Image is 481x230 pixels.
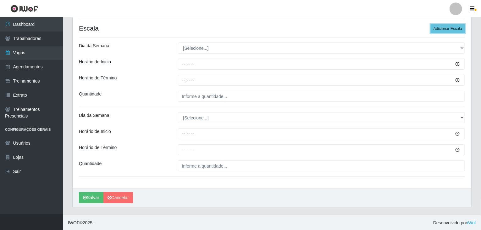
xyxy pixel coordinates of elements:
button: Salvar [79,192,103,203]
input: 00:00 [178,128,465,139]
span: Desenvolvido por [433,220,476,226]
label: Quantidade [79,91,102,97]
label: Horário de Inicio [79,59,111,65]
a: Cancelar [103,192,133,203]
label: Horário de Inicio [79,128,111,135]
input: Informe a quantidade... [178,91,465,102]
label: Horário de Término [79,75,117,81]
a: iWof [467,220,476,225]
label: Horário de Término [79,144,117,151]
img: CoreUI Logo [10,5,38,13]
span: IWOF [68,220,80,225]
h4: Escala [79,24,465,32]
label: Quantidade [79,160,102,167]
input: Informe a quantidade... [178,160,465,171]
button: Adicionar Escala [431,24,465,33]
input: 00:00 [178,75,465,86]
input: 00:00 [178,59,465,70]
span: © 2025 . [68,220,94,226]
label: Dia da Semana [79,43,109,49]
input: 00:00 [178,144,465,155]
label: Dia da Semana [79,112,109,119]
